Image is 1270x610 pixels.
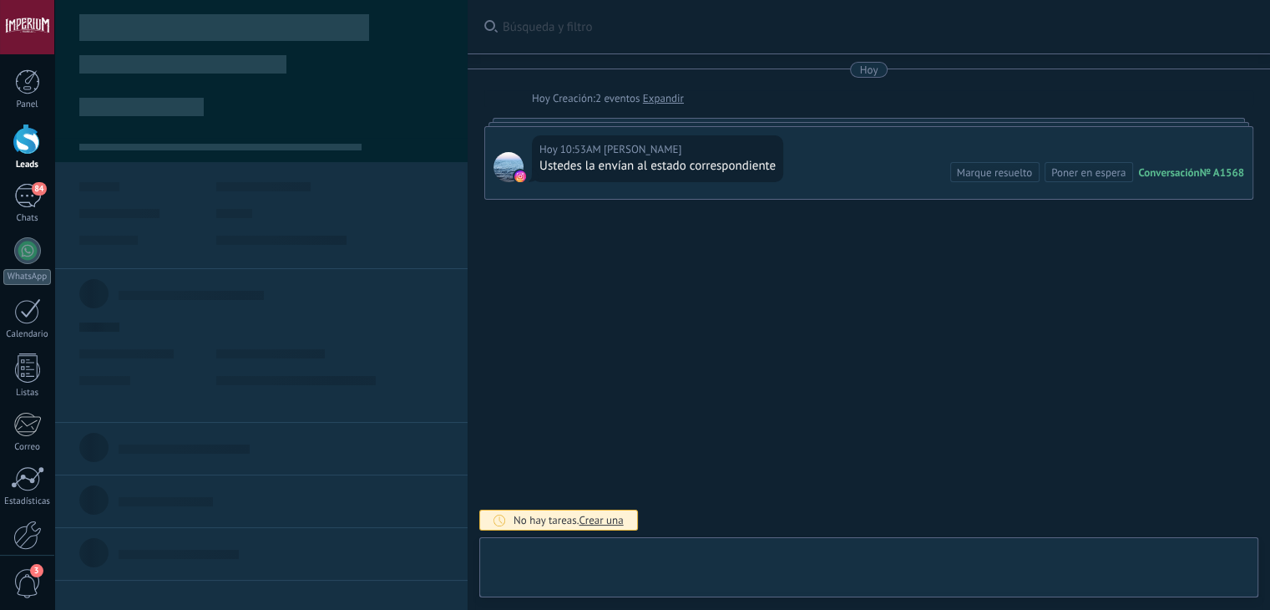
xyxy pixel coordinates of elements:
div: Panel [3,99,52,110]
div: Conversación [1138,165,1199,180]
div: Ustedes la envían al estado correspondiente [539,158,776,175]
img: instagram.svg [514,170,526,182]
div: Marque resuelto [957,165,1032,180]
div: No hay tareas. [514,513,624,527]
div: Leads [3,160,52,170]
span: Gido Zambrano [493,152,524,182]
span: 3 [30,564,43,577]
div: № A1568 [1200,165,1244,180]
div: Estadísticas [3,496,52,507]
div: Chats [3,213,52,224]
span: Búsqueda y filtro [503,19,1253,35]
div: Creación: [532,90,684,107]
div: Listas [3,388,52,399]
span: Gido Zambrano [604,141,681,158]
span: 84 [32,182,46,196]
span: 2 eventos [595,90,640,107]
div: Poner en espera [1051,165,1126,180]
div: Correo [3,442,52,453]
span: Crear una [579,513,623,527]
div: Hoy 10:53AM [539,141,604,158]
div: Hoy [532,90,553,107]
div: Calendario [3,329,52,340]
div: WhatsApp [3,269,51,285]
div: Hoy [860,62,878,78]
a: Expandir [643,90,684,107]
